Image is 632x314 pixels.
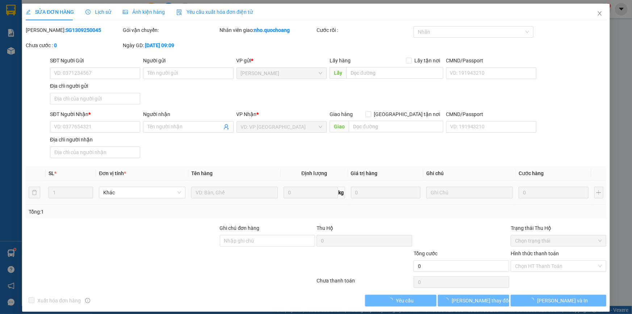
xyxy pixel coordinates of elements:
span: Đơn vị tính [99,170,126,176]
input: Dọc đường [346,67,443,79]
div: SĐT Người Nhận [50,110,140,118]
input: 0 [351,187,421,198]
span: environment [4,40,9,45]
th: Ghi chú [423,166,516,181]
span: Xuất hóa đơn hàng [34,297,84,305]
div: Cước rồi : [317,26,412,34]
input: Dọc đường [349,121,443,132]
div: CMND/Passport [446,110,536,118]
div: Ngày GD: [123,41,218,49]
span: clock-circle [85,9,91,15]
span: Yêu cầu xuất hóa đơn điện tử [176,9,253,15]
span: Tổng cước [414,251,438,256]
span: [PERSON_NAME] và In [537,297,588,305]
span: Lấy [330,67,346,79]
div: Người gửi [143,57,233,65]
button: plus [594,187,603,198]
div: VP gửi [237,57,327,65]
div: Người nhận [143,110,233,118]
span: edit [26,9,31,15]
b: nho.quochoang [254,27,290,33]
div: Tổng: 1 [29,208,244,216]
input: Địa chỉ của người nhận [50,146,140,158]
div: [PERSON_NAME]: [26,26,121,34]
span: Chọn trạng thái [515,235,602,246]
div: SĐT Người Gửi [50,57,140,65]
span: Cao Lãnh [241,68,322,79]
span: Yêu cầu [396,297,414,305]
img: icon [176,9,182,15]
label: Hình thức thanh toán [511,251,559,256]
button: Yêu cầu [365,295,436,306]
input: 0 [519,187,589,198]
span: Cước hàng [519,170,544,176]
span: Khác [103,187,181,198]
li: VP [PERSON_NAME] [4,31,50,39]
span: SỬA ĐƠN HÀNG [26,9,74,15]
button: [PERSON_NAME] thay đổi [438,295,509,306]
span: info-circle [85,298,90,303]
span: close [597,11,603,16]
b: SG1309250045 [66,27,101,33]
span: Thu Hộ [317,225,333,231]
span: Giao hàng [330,111,353,117]
input: Ghi Chú [426,187,513,198]
span: SL [49,170,54,176]
b: 0 [54,42,57,48]
span: kg [338,187,345,198]
span: loading [388,298,396,303]
b: [DATE] 09:09 [145,42,174,48]
div: Địa chỉ người gửi [50,82,140,90]
input: VD: Bàn, Ghế [191,187,278,198]
li: VP [GEOGRAPHIC_DATA] [50,31,96,55]
button: [PERSON_NAME] và In [511,295,606,306]
span: Giá trị hàng [351,170,378,176]
label: Ghi chú đơn hàng [220,225,260,231]
span: Lấy hàng [330,58,351,63]
div: Trạng thái Thu Hộ [511,224,606,232]
span: loading [444,298,452,303]
div: Địa chỉ người nhận [50,136,140,144]
span: picture [123,9,128,15]
span: Định lượng [301,170,327,176]
span: [PERSON_NAME] thay đổi [452,297,510,305]
span: [GEOGRAPHIC_DATA] tận nơi [371,110,443,118]
input: Địa chỉ của người gửi [50,93,140,104]
div: CMND/Passport [446,57,536,65]
span: VP Nhận [237,111,257,117]
span: Lấy tận nơi [412,57,443,65]
div: Gói vận chuyển: [123,26,218,34]
li: [PERSON_NAME] [4,4,105,17]
div: Chưa thanh toán [316,277,413,289]
button: Close [590,4,610,24]
div: Nhân viên giao: [220,26,315,34]
span: Tên hàng [191,170,213,176]
span: user-add [223,124,229,130]
div: Chưa cước : [26,41,121,49]
input: Ghi chú đơn hàng [220,235,315,247]
button: delete [29,187,40,198]
span: Lịch sử [85,9,111,15]
img: logo.jpg [4,4,29,29]
span: loading [529,298,537,303]
span: Giao [330,121,349,132]
span: Ảnh kiện hàng [123,9,165,15]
